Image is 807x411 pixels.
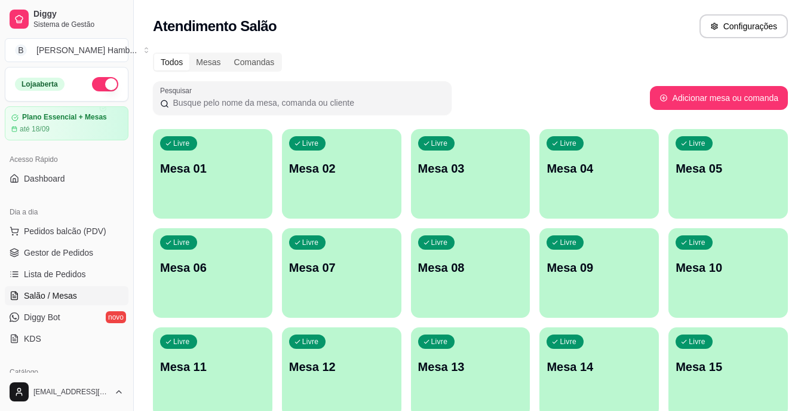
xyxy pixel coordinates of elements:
p: Livre [431,139,448,148]
p: Mesa 14 [547,358,652,375]
button: LivreMesa 05 [668,129,788,219]
button: LivreMesa 03 [411,129,530,219]
a: Lista de Pedidos [5,265,128,284]
p: Mesa 10 [676,259,781,276]
span: Diggy Bot [24,311,60,323]
button: LivreMesa 01 [153,129,272,219]
p: Livre [173,337,190,346]
p: Mesa 04 [547,160,652,177]
p: Livre [431,337,448,346]
div: Comandas [228,54,281,70]
button: [EMAIL_ADDRESS][DOMAIN_NAME] [5,378,128,406]
span: Sistema de Gestão [33,20,124,29]
div: Mesas [189,54,227,70]
p: Livre [560,337,576,346]
button: LivreMesa 04 [539,129,659,219]
article: Plano Essencial + Mesas [22,113,107,122]
article: até 18/09 [20,124,50,134]
span: Diggy [33,9,124,20]
span: Pedidos balcão (PDV) [24,225,106,237]
div: Todos [154,54,189,70]
a: Dashboard [5,169,128,188]
div: Dia a dia [5,203,128,222]
p: Mesa 13 [418,358,523,375]
span: KDS [24,333,41,345]
p: Livre [302,139,319,148]
a: Diggy Botnovo [5,308,128,327]
span: Salão / Mesas [24,290,77,302]
p: Livre [689,238,705,247]
button: LivreMesa 07 [282,228,401,318]
p: Mesa 15 [676,358,781,375]
a: KDS [5,329,128,348]
button: LivreMesa 10 [668,228,788,318]
p: Livre [302,337,319,346]
div: Loja aberta [15,78,65,91]
button: Configurações [699,14,788,38]
p: Mesa 06 [160,259,265,276]
p: Mesa 01 [160,160,265,177]
button: Adicionar mesa ou comanda [650,86,788,110]
span: B [15,44,27,56]
div: Acesso Rápido [5,150,128,169]
div: Catálogo [5,363,128,382]
span: Dashboard [24,173,65,185]
p: Livre [560,139,576,148]
p: Mesa 08 [418,259,523,276]
button: LivreMesa 06 [153,228,272,318]
p: Livre [560,238,576,247]
p: Mesa 03 [418,160,523,177]
a: Plano Essencial + Mesasaté 18/09 [5,106,128,140]
div: [PERSON_NAME] Hamb ... [36,44,137,56]
a: Gestor de Pedidos [5,243,128,262]
p: Mesa 09 [547,259,652,276]
p: Mesa 12 [289,358,394,375]
p: Mesa 07 [289,259,394,276]
label: Pesquisar [160,85,196,96]
button: LivreMesa 09 [539,228,659,318]
input: Pesquisar [169,97,444,109]
button: LivreMesa 02 [282,129,401,219]
p: Livre [689,139,705,148]
p: Mesa 05 [676,160,781,177]
p: Livre [302,238,319,247]
a: DiggySistema de Gestão [5,5,128,33]
p: Mesa 02 [289,160,394,177]
span: Lista de Pedidos [24,268,86,280]
span: [EMAIL_ADDRESS][DOMAIN_NAME] [33,387,109,397]
p: Mesa 11 [160,358,265,375]
h2: Atendimento Salão [153,17,277,36]
button: LivreMesa 08 [411,228,530,318]
button: Alterar Status [92,77,118,91]
p: Livre [173,238,190,247]
p: Livre [431,238,448,247]
span: Gestor de Pedidos [24,247,93,259]
button: Pedidos balcão (PDV) [5,222,128,241]
p: Livre [173,139,190,148]
button: Select a team [5,38,128,62]
p: Livre [689,337,705,346]
a: Salão / Mesas [5,286,128,305]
